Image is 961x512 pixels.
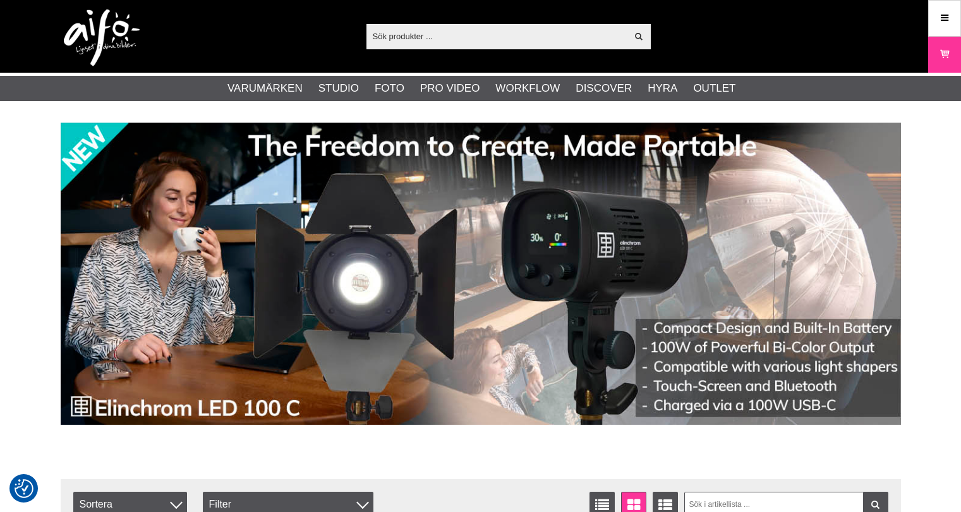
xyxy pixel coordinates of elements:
[61,123,901,425] img: Annons:002 banner-elin-led100c11390x.jpg
[318,80,359,97] a: Studio
[64,9,140,66] img: logo.png
[366,27,627,46] input: Sök produkter ...
[375,80,404,97] a: Foto
[227,80,303,97] a: Varumärken
[648,80,677,97] a: Hyra
[495,80,560,97] a: Workflow
[693,80,735,97] a: Outlet
[576,80,632,97] a: Discover
[15,479,33,498] img: Revisit consent button
[15,477,33,500] button: Samtyckesinställningar
[420,80,480,97] a: Pro Video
